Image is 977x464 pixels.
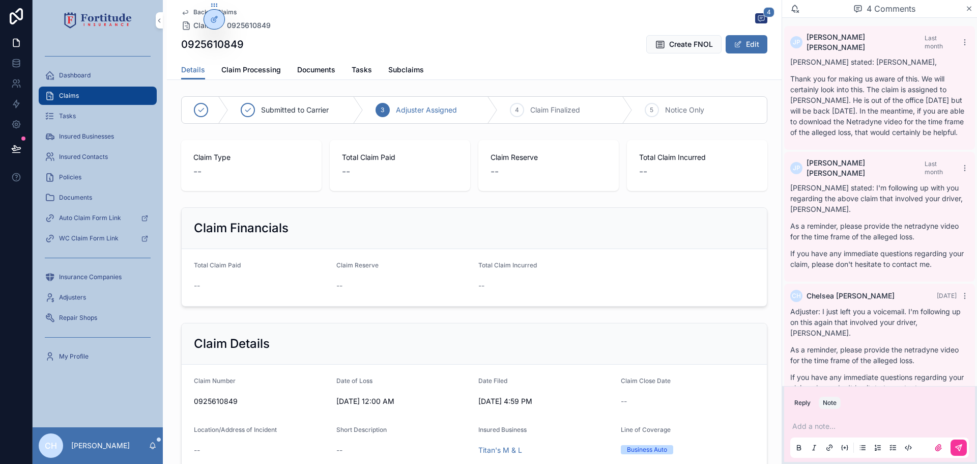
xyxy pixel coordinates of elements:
[819,397,841,409] button: Note
[336,396,471,406] span: [DATE] 12:00 AM
[45,440,57,452] span: CH
[621,426,671,433] span: Line of Coverage
[39,87,157,105] a: Claims
[478,281,484,291] span: --
[388,65,424,75] span: Subclaims
[937,292,957,299] span: [DATE]
[39,347,157,366] a: My Profile
[181,61,205,80] a: Details
[297,61,335,81] a: Documents
[181,20,217,31] a: Claims
[59,153,108,161] span: Insured Contacts
[181,37,244,51] h1: 0925610849
[646,35,722,53] button: Create FNOL
[790,57,969,67] p: [PERSON_NAME] stated: [PERSON_NAME],
[39,66,157,85] a: Dashboard
[790,182,969,214] p: [PERSON_NAME] stated: I'm following up with you regarding the above claim that involved your driv...
[39,188,157,207] a: Documents
[336,445,342,455] span: --
[478,445,522,455] a: Titan's M & L
[39,209,157,227] a: Auto Claim Form Link
[194,336,270,352] h2: Claim Details
[515,106,519,114] span: 4
[59,273,122,281] span: Insurance Companies
[194,261,241,269] span: Total Claim Paid
[193,8,237,16] span: Back to Claims
[59,314,97,322] span: Repair Shops
[790,306,969,338] p: Adjuster: I just left you a voicemail. I'm following up on this again that involved your driver, ...
[59,71,91,79] span: Dashboard
[669,39,713,49] span: Create FNOL
[39,268,157,286] a: Insurance Companies
[755,13,767,25] button: 4
[621,377,671,385] span: Claim Close Date
[193,152,309,162] span: Claim Type
[194,281,200,291] span: --
[39,229,157,248] a: WC Claim Form Link
[381,106,384,114] span: 3
[39,288,157,307] a: Adjusters
[336,426,387,433] span: Short Description
[59,112,76,120] span: Tasks
[925,160,943,176] span: Last month
[530,105,580,115] span: Claim Finalized
[478,377,507,385] span: Date Filed
[342,165,350,179] span: --
[790,248,969,269] p: If you have any immediate questions regarding your claim, please don't hesitate to contact me.
[790,344,969,366] p: As a reminder, please provide the netradyne video for the time frame of the alleged loss.
[665,105,704,115] span: Notice Only
[64,12,132,29] img: App logo
[388,61,424,81] a: Subclaims
[193,165,202,179] span: --
[763,7,774,17] span: 4
[181,8,237,16] a: Back to Claims
[807,32,925,52] span: [PERSON_NAME] [PERSON_NAME]
[39,168,157,186] a: Policies
[194,220,289,236] h2: Claim Financials
[478,426,527,433] span: Insured Business
[793,164,800,172] span: JP
[194,396,328,406] span: 0925610849
[650,106,653,114] span: 5
[790,73,969,138] p: Thank you for making us aware of this. We will certainly look into this. The claim is assigned to...
[59,293,86,302] span: Adjusters
[396,105,457,115] span: Adjuster Assigned
[59,92,79,100] span: Claims
[181,65,205,75] span: Details
[925,34,943,50] span: Last month
[221,61,281,81] a: Claim Processing
[621,396,627,406] span: --
[59,194,92,202] span: Documents
[297,65,335,75] span: Documents
[792,292,801,300] span: CH
[793,38,800,46] span: JP
[59,234,119,242] span: WC Claim Form Link
[336,377,372,385] span: Date of Loss
[790,221,969,242] p: As a reminder, please provide the netradyne video for the time frame of the alleged loss.
[59,173,81,181] span: Policies
[342,152,458,162] span: Total Claim Paid
[39,148,157,166] a: Insured Contacts
[478,396,613,406] span: [DATE] 4:59 PM
[823,399,837,407] div: Note
[639,152,755,162] span: Total Claim Incurred
[726,35,767,53] button: Edit
[194,426,277,433] span: Location/Address of Incident
[194,445,200,455] span: --
[352,61,372,81] a: Tasks
[352,65,372,75] span: Tasks
[221,65,281,75] span: Claim Processing
[807,291,895,301] span: Chelsea [PERSON_NAME]
[478,261,537,269] span: Total Claim Incurred
[336,281,342,291] span: --
[807,158,925,178] span: [PERSON_NAME] [PERSON_NAME]
[193,20,217,31] span: Claims
[639,165,647,179] span: --
[790,397,815,409] button: Reply
[39,127,157,146] a: Insured Businesses
[627,445,667,454] div: Business Auto
[59,352,89,361] span: My Profile
[194,377,236,385] span: Claim Number
[790,372,969,393] p: If you have any immediate questions regarding your claim, please don't hesitate to contact me.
